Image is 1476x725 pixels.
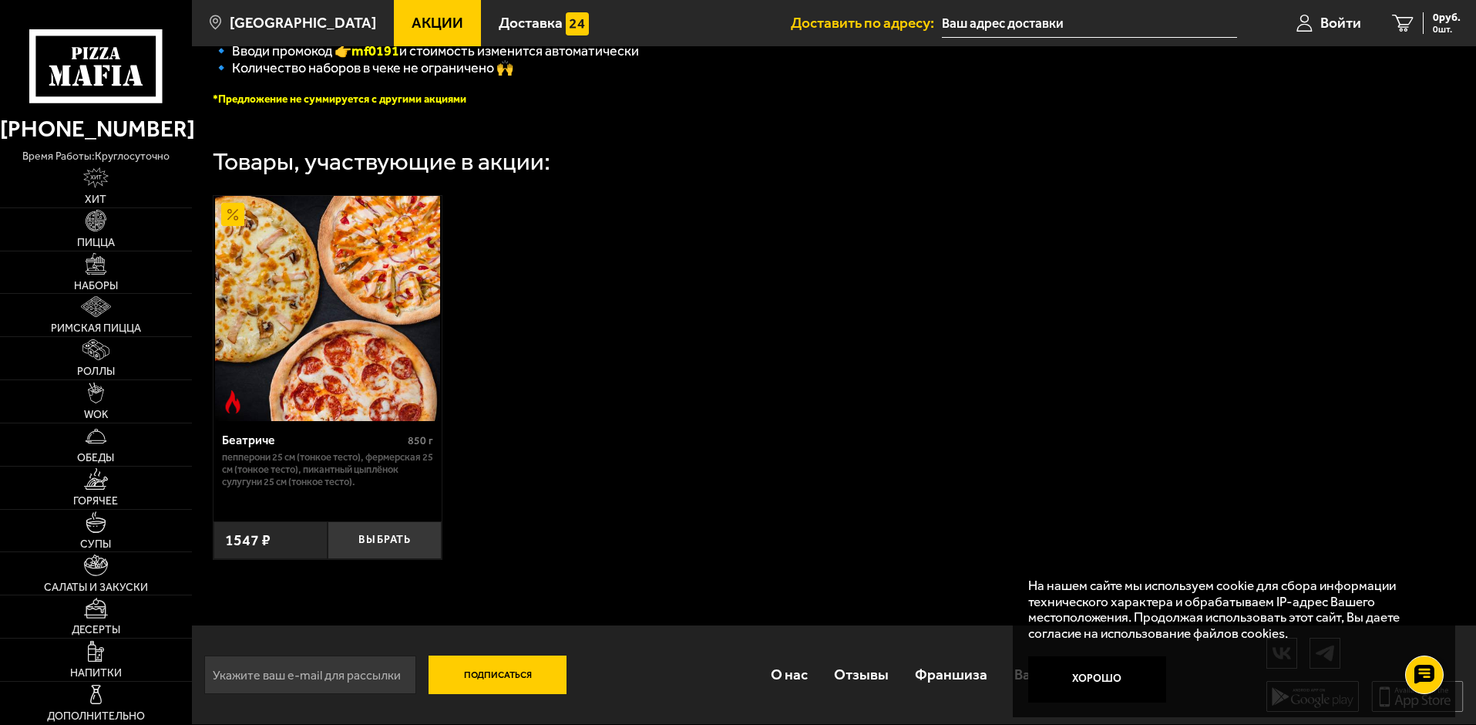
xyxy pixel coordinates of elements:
[213,150,550,174] div: Товары, участвующие в акции:
[1001,649,1091,700] a: Вакансии
[213,42,639,59] span: 🔹 Вводи промокод 👉 и стоимость изменится автоматически
[351,42,399,59] b: mf0191
[70,668,122,679] span: Напитки
[204,656,416,694] input: Укажите ваш e-mail для рассылки
[44,582,148,593] span: Салаты и закуски
[215,196,440,421] img: Беатриче
[499,15,563,30] span: Доставка
[85,194,106,205] span: Хит
[429,656,567,694] button: Подписаться
[221,203,244,226] img: Акционный
[757,649,820,700] a: О нас
[328,521,442,559] button: Выбрать
[84,410,108,420] span: WOK
[213,196,442,421] a: АкционныйОстрое блюдоБеатриче
[412,15,463,30] span: Акции
[1028,656,1167,703] button: Хорошо
[222,451,434,488] p: Пепперони 25 см (тонкое тесто), Фермерская 25 см (тонкое тесто), Пикантный цыплёнок сулугуни 25 с...
[1433,25,1461,34] span: 0 шт.
[74,281,118,292] span: Наборы
[942,9,1237,38] input: Ваш адрес доставки
[51,323,141,334] span: Римская пицца
[821,649,902,700] a: Отзывы
[80,539,111,550] span: Супы
[566,12,589,35] img: 15daf4d41897b9f0e9f617042186c801.svg
[1028,578,1431,642] p: На нашем сайте мы используем cookie для сбора информации технического характера и обрабатываем IP...
[1320,15,1361,30] span: Войти
[77,453,114,464] span: Обеды
[230,15,376,30] span: [GEOGRAPHIC_DATA]
[221,390,244,413] img: Острое блюдо
[77,366,115,377] span: Роллы
[213,93,466,106] font: *Предложение не суммируется с другими акциями
[72,625,120,636] span: Десерты
[408,434,433,447] span: 850 г
[77,238,115,248] span: Пицца
[213,59,513,76] span: 🔹 Количество наборов в чеке не ограничено 🙌
[225,531,271,549] span: 1547 ₽
[222,433,405,447] div: Беатриче
[1433,12,1461,23] span: 0 руб.
[47,711,145,722] span: Дополнительно
[902,649,1000,700] a: Франшиза
[791,15,942,30] span: Доставить по адресу:
[73,496,118,507] span: Горячее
